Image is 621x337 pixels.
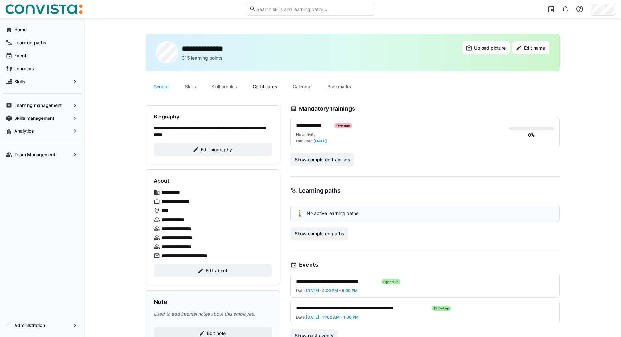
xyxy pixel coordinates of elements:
div: General [146,79,177,95]
h4: Biography [154,113,179,120]
span: Show completed trainings [294,156,351,163]
div: Overdue [334,123,352,128]
p: No active learning paths [307,210,358,217]
span: Show completed paths [294,230,345,237]
div: Calendar [285,79,320,95]
h3: Note [154,298,167,306]
span: [DATE] · 11:00 AM - 1:00 PM [306,315,359,320]
div: Skill profiles [204,79,245,95]
p: 315 learning points [182,55,223,61]
span: [DATE] [313,139,327,143]
div: Due date: [296,139,327,144]
div: 0% [528,132,535,138]
span: No activity [296,132,316,137]
button: Edit about [154,264,272,277]
h3: Events [299,261,318,268]
h4: About [154,177,169,184]
span: Edit name [523,45,546,51]
button: Upload picture [463,41,510,54]
div: Skills [177,79,204,95]
button: Edit biography [154,143,272,156]
span: [DATE] · 4:00 PM - 6:00 PM [306,288,358,293]
div: 🚶 [296,210,304,217]
h3: Mandatory trainings [299,105,355,112]
p: Used to add internal notes about this employee. [154,311,272,317]
button: Show completed paths [290,227,348,240]
span: Edit about [205,267,228,274]
h3: Learning paths [299,187,341,194]
button: Show completed trainings [290,153,354,166]
span: Signed up [383,280,398,284]
div: Certificates [245,79,285,95]
span: Edit biography [200,146,233,153]
button: Edit name [512,41,549,54]
span: Edit note [206,330,227,337]
div: Date: [296,288,549,293]
div: Date: [296,315,549,320]
input: Search skills and learning paths… [256,6,372,12]
div: Bookmarks [320,79,359,95]
span: Upload picture [473,45,507,51]
span: Signed up [434,306,449,310]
